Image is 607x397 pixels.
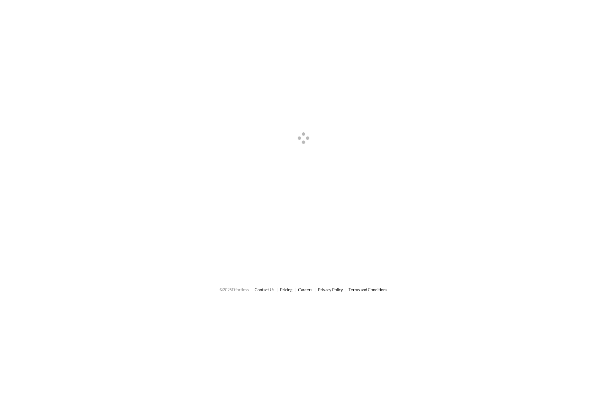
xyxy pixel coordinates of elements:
[318,287,343,292] a: Privacy Policy
[349,287,387,292] a: Terms and Conditions
[220,287,249,292] span: © 2025 Effortless
[298,287,313,292] a: Careers
[280,287,293,292] a: Pricing
[255,287,275,292] a: Contact Us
